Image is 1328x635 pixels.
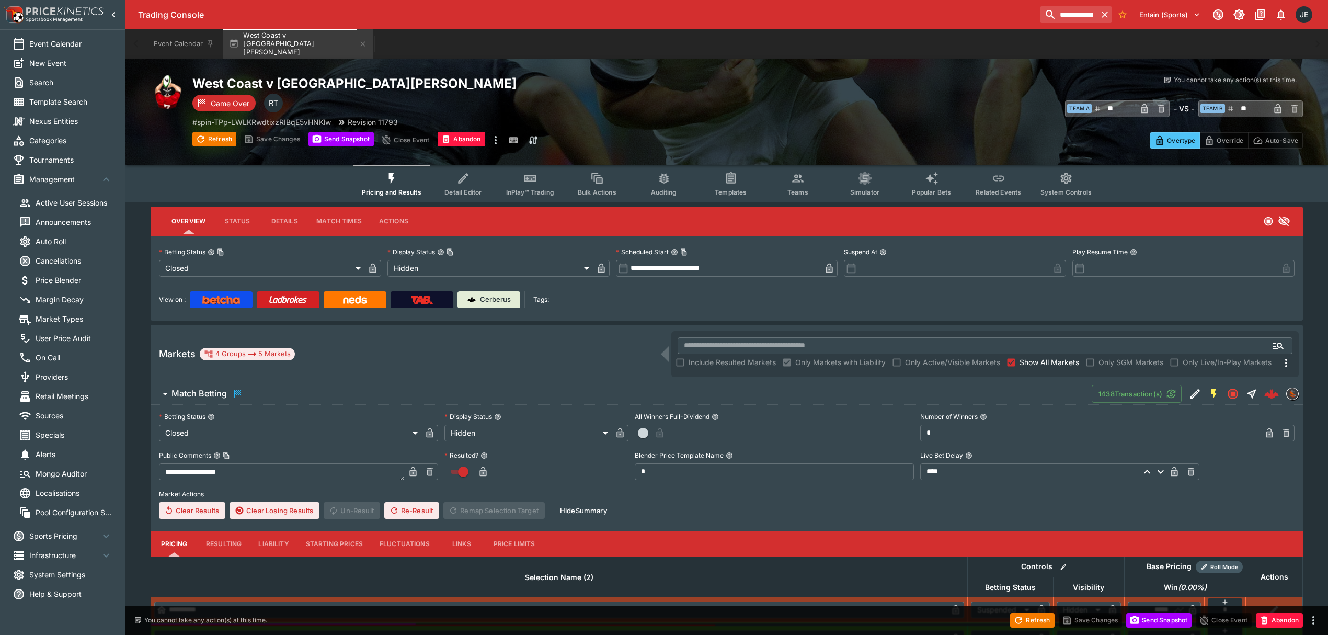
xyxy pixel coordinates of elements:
span: Pool Configuration Sets [36,507,112,518]
button: SGM Enabled [1205,384,1223,403]
span: Market Types [36,313,112,324]
span: On Call [36,352,112,363]
a: dd1ac36d-e31c-4e74-8f50-15359a496280 [1261,383,1282,404]
img: PriceKinetics [26,7,104,15]
span: Visibility [1061,581,1116,594]
p: Live Bet Delay [920,451,963,460]
span: Selection Name (2) [513,571,605,584]
button: Refresh [1010,613,1054,628]
svg: More [1280,357,1292,369]
span: Categories [29,135,112,146]
span: Simulator [850,188,879,196]
span: Tournaments [29,154,112,165]
button: Resulting [198,531,250,557]
button: Play Resume Time [1130,248,1137,256]
span: Re-Result [384,502,439,519]
span: Mark an event as closed and abandoned. [438,133,485,144]
span: Detail Editor [444,188,482,196]
p: Scheduled Start [616,247,669,256]
span: Only Live/In-Play Markets [1183,357,1272,368]
div: James Edlin [1296,6,1312,23]
button: Clear Losing Results [230,502,319,519]
p: You cannot take any action(s) at this time. [144,616,267,625]
button: Starting Prices [297,531,371,557]
button: Copy To Clipboard [217,248,224,256]
button: 1438Transaction(s) [1092,385,1182,403]
button: Send Snapshot [308,132,374,146]
span: Help & Support [29,588,112,599]
span: Templates [715,188,747,196]
span: InPlay™ Trading [506,188,554,196]
p: Cerberus [480,294,511,305]
span: Alerts [36,449,112,460]
span: Mark an event as closed and abandoned. [1256,614,1303,625]
p: Overtype [1167,135,1195,146]
label: Market Actions [159,486,1295,502]
div: Event type filters [353,165,1100,202]
div: Hidden [1057,602,1104,618]
span: Mongo Auditor [36,468,112,479]
span: Template Search [29,96,112,107]
button: Pricing [151,531,198,557]
div: Richard Tatton [264,94,283,112]
em: ( 0.00 %) [1178,581,1207,594]
span: Search [29,77,112,88]
span: Management [29,174,100,185]
div: Closed [159,425,421,441]
span: Bulk Actions [578,188,616,196]
button: Edit Detail [1186,384,1205,403]
span: User Price Audit [36,333,112,344]
button: Match Times [308,209,370,234]
div: Base Pricing [1142,560,1196,573]
button: Send Snapshot [1126,613,1192,628]
div: sportingsolutions [1286,388,1299,400]
div: Hidden [444,425,612,441]
span: Localisations [36,487,112,498]
h2: Copy To Clipboard [192,75,748,92]
span: Un-Result [324,502,380,519]
p: You cannot take any action(s) at this time. [1174,75,1297,85]
button: Override [1199,132,1248,149]
label: View on : [159,291,186,308]
div: Suspended [971,602,1033,618]
p: Resulted? [444,451,478,460]
button: Resulted? [480,452,488,459]
div: Show/hide Price Roll mode configuration. [1196,561,1243,573]
div: dd1ac36d-e31c-4e74-8f50-15359a496280 [1264,387,1279,401]
div: Start From [1150,132,1303,149]
span: Roll Mode [1206,563,1243,572]
button: Refresh [192,132,236,146]
div: Hidden [387,260,593,277]
button: more [489,132,502,149]
span: Retail Meetings [36,391,112,402]
p: Suspend At [844,247,877,256]
p: All Winners Full-Dividend [635,412,709,421]
span: Related Events [976,188,1021,196]
span: Specials [36,429,112,440]
img: TabNZ [411,296,433,304]
div: Trading Console [138,9,1036,20]
div: Closed [159,260,364,277]
button: Abandon [438,132,485,146]
button: Toggle light/dark mode [1230,5,1249,24]
button: Straight [1242,384,1261,403]
button: Betting StatusCopy To Clipboard [208,248,215,256]
button: Auto-Save [1248,132,1303,149]
button: All Winners Full-Dividend [712,413,719,421]
h6: Match Betting [171,388,227,399]
img: Neds [343,296,367,304]
span: Show All Markets [1020,357,1079,368]
button: Blender Price Template Name [726,452,733,459]
button: Abandon [1256,613,1303,628]
button: Copy To Clipboard [447,248,454,256]
button: Status [214,209,261,234]
span: Infrastructure [29,550,100,561]
button: Public CommentsCopy To Clipboard [213,452,221,459]
button: Copy To Clipboard [680,248,688,256]
span: Win(0.00%) [1152,581,1218,594]
p: Betting Status [159,412,205,421]
span: Price Blender [36,275,112,286]
button: Overtype [1150,132,1200,149]
button: West Coast v [GEOGRAPHIC_DATA][PERSON_NAME] [223,29,373,59]
button: Select Tenant [1133,6,1207,23]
